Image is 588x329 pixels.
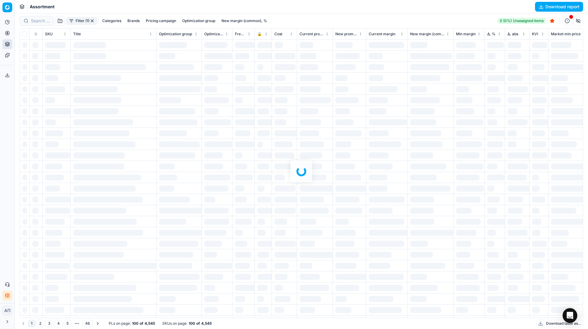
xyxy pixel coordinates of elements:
[3,306,12,315] span: АП
[30,4,55,10] nav: breadcrumb
[30,4,55,10] span: Assortment
[563,308,577,323] div: Open Intercom Messenger
[2,306,12,316] button: АП
[535,2,583,12] button: Download report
